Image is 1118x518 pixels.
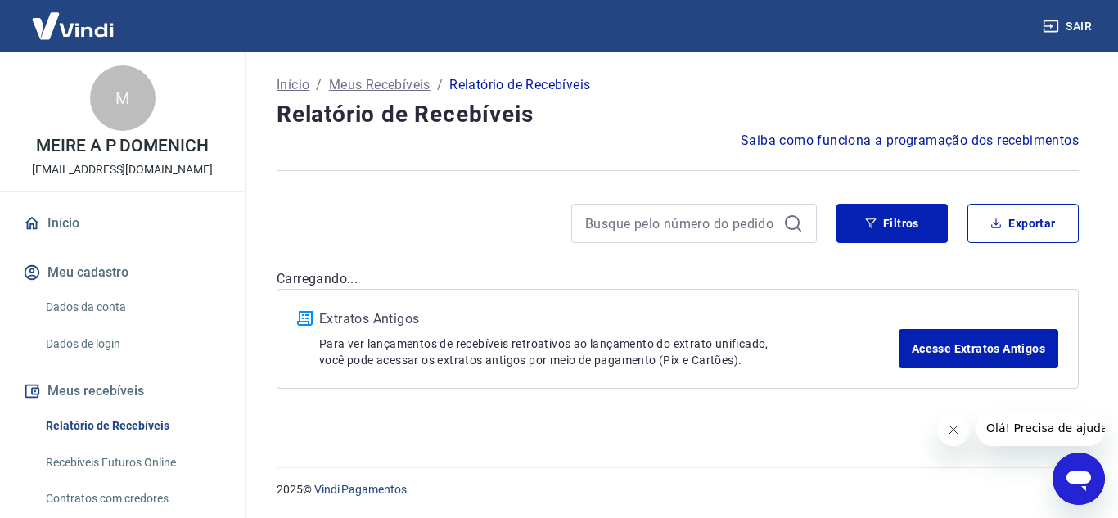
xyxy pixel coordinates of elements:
[741,131,1079,151] a: Saiba como funciona a programação dos recebimentos
[297,311,313,326] img: ícone
[319,336,899,368] p: Para ver lançamentos de recebíveis retroativos ao lançamento do extrato unificado, você pode aces...
[1053,453,1105,505] iframe: Botão para abrir a janela de mensagens
[20,1,126,51] img: Vindi
[39,446,225,480] a: Recebíveis Futuros Online
[277,98,1079,131] h4: Relatório de Recebíveis
[329,75,431,95] a: Meus Recebíveis
[899,329,1058,368] a: Acesse Extratos Antigos
[277,269,1079,289] p: Carregando...
[32,161,213,178] p: [EMAIL_ADDRESS][DOMAIN_NAME]
[836,204,948,243] button: Filtros
[20,254,225,291] button: Meu cadastro
[314,483,407,496] a: Vindi Pagamentos
[39,409,225,443] a: Relatório de Recebíveis
[449,75,590,95] p: Relatório de Recebíveis
[20,373,225,409] button: Meus recebíveis
[90,65,156,131] div: M
[36,137,209,155] p: MEIRE A P DOMENICH
[39,327,225,361] a: Dados de login
[39,482,225,516] a: Contratos com credores
[39,291,225,324] a: Dados da conta
[976,410,1105,446] iframe: Mensagem da empresa
[20,205,225,241] a: Início
[277,75,309,95] a: Início
[319,309,899,329] p: Extratos Antigos
[10,11,137,25] span: Olá! Precisa de ajuda?
[967,204,1079,243] button: Exportar
[437,75,443,95] p: /
[316,75,322,95] p: /
[937,413,970,446] iframe: Fechar mensagem
[585,211,777,236] input: Busque pelo número do pedido
[1039,11,1098,42] button: Sair
[277,481,1079,498] p: 2025 ©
